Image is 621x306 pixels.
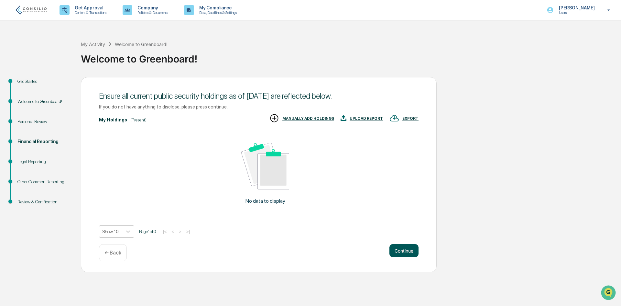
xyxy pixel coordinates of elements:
[194,5,240,10] p: My Compliance
[104,250,121,256] p: ← Back
[17,78,71,85] div: Get Started
[6,82,12,87] div: 🖐️
[64,110,78,115] span: Pylon
[282,116,334,121] div: MANUALLY ADD HOLDINGS
[22,56,82,61] div: We're available if you need us!
[47,82,52,87] div: 🗄️
[16,6,47,14] img: logo
[70,10,110,15] p: Content & Transactions
[17,138,71,145] div: Financial Reporting
[110,51,118,59] button: Start new chat
[22,50,106,56] div: Start new chat
[70,5,110,10] p: Get Approval
[177,229,183,234] button: >
[17,178,71,185] div: Other Common Reporting
[241,143,289,190] img: No data
[554,5,598,10] p: [PERSON_NAME]
[6,14,118,24] p: How can we help?
[350,116,383,121] div: UPLOAD REPORT
[4,79,44,91] a: 🖐️Preclearance
[389,244,419,257] button: Continue
[184,229,192,234] button: >|
[44,79,83,91] a: 🗄️Attestations
[13,82,42,88] span: Preclearance
[554,10,598,15] p: Users
[99,104,419,109] div: If you do not have anything to disclose, please press continue.
[600,285,618,302] iframe: Open customer support
[17,158,71,165] div: Legal Reporting
[389,113,399,123] img: EXPORT
[17,98,71,105] div: Welcome to Greenboard!
[4,91,43,103] a: 🔎Data Lookup
[139,229,156,234] span: Page 1 of 0
[132,10,171,15] p: Policies & Documents
[402,116,419,121] div: EXPORT
[6,50,18,61] img: 1746055101610-c473b297-6a78-478c-a979-82029cc54cd1
[99,117,127,122] div: My Holdings
[161,229,169,234] button: |<
[115,41,168,47] div: Welcome to Greenboard!
[17,118,71,125] div: Personal Review
[245,198,285,204] p: No data to display
[341,113,346,123] img: UPLOAD REPORT
[13,94,41,100] span: Data Lookup
[81,48,618,65] div: Welcome to Greenboard!
[194,10,240,15] p: Data, Deadlines & Settings
[130,117,147,122] div: (Present)
[269,113,279,123] img: MANUALLY ADD HOLDINGS
[17,198,71,205] div: Review & Certification
[53,82,80,88] span: Attestations
[99,91,419,101] div: Ensure all current public security holdings as of [DATE] are reflected below.
[169,229,176,234] button: <
[46,109,78,115] a: Powered byPylon
[6,95,12,100] div: 🔎
[81,41,105,47] div: My Activity
[132,5,171,10] p: Company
